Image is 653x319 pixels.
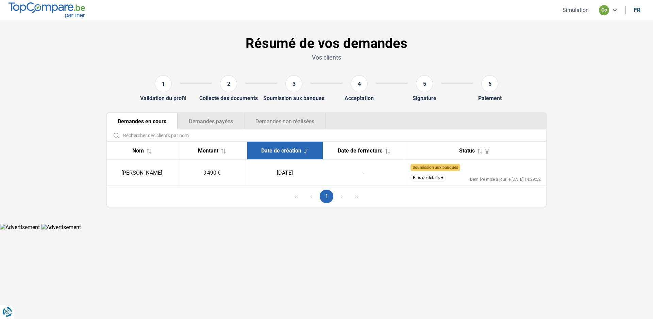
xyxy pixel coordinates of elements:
button: Next Page [335,190,349,203]
img: Advertisement [41,224,81,230]
td: [DATE] [247,160,323,186]
div: 5 [416,75,433,92]
button: Page 1 [320,190,333,203]
button: Plus de détails [411,174,446,181]
div: 2 [220,75,237,92]
button: Previous Page [304,190,318,203]
div: Paiement [478,95,502,101]
button: Last Page [350,190,364,203]
span: Montant [198,147,218,154]
button: First Page [289,190,303,203]
div: Soumission aux banques [263,95,324,101]
div: Dernière mise à jour le [DATE] 14:29:52 [470,177,541,181]
span: Date de fermeture [338,147,383,154]
td: [PERSON_NAME] [107,160,177,186]
div: Acceptation [345,95,374,101]
h1: Résumé de vos demandes [106,35,547,52]
button: Demandes payées [178,113,244,129]
div: 3 [285,75,302,92]
p: Vos clients [106,53,547,62]
button: Simulation [560,6,591,14]
button: Demandes non réalisées [244,113,326,129]
input: Rechercher des clients par nom [110,129,543,141]
span: Status [459,147,475,154]
div: Collecte des documents [199,95,258,101]
span: Nom [132,147,144,154]
div: fr [634,7,640,13]
div: Validation du profil [140,95,186,101]
td: - [323,160,405,186]
td: 9 490 € [177,160,247,186]
img: TopCompare.be [9,2,85,18]
span: Date de création [261,147,301,154]
div: 1 [155,75,172,92]
div: 4 [351,75,368,92]
button: Demandes en cours [107,113,178,129]
span: Soumission aux banques [413,165,458,170]
div: Signature [413,95,436,101]
div: 6 [481,75,498,92]
div: co [599,5,609,15]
